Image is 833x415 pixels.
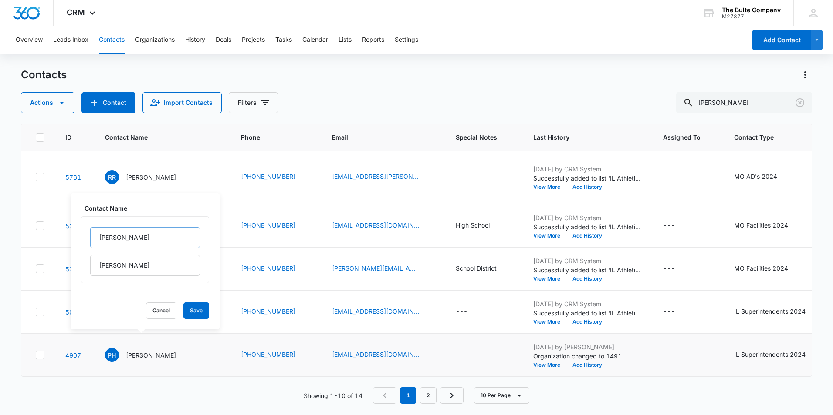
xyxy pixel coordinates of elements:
button: Add Contact [81,92,135,113]
button: Filters [229,92,278,113]
button: View More [533,276,566,281]
span: Contact Name [105,133,207,142]
span: PH [105,348,119,362]
div: Contact Type - MO Facilities 2024 - Select to Edit Field [734,221,804,231]
p: [DATE] by CRM System [533,164,642,174]
h1: Contacts [21,68,67,81]
div: Assigned To - - Select to Edit Field [663,350,691,360]
button: Add History [566,276,608,281]
span: Assigned To [663,133,701,142]
div: --- [663,350,675,360]
button: Organizations [135,26,175,54]
button: Add History [566,233,608,238]
div: --- [456,172,467,182]
span: Email [332,133,422,142]
div: Email - jesizemore@kirksville.k12.mo.us - Select to Edit Field [332,221,435,231]
button: View More [533,362,566,368]
div: Contact Name - Phillip Hamil - Select to Edit Field [105,348,192,362]
div: School District [456,264,497,273]
div: Contact Type - IL Superintendents 2024 - Select to Edit Field [734,307,821,317]
div: Email - mccollumt@unit10.com - Select to Edit Field [332,307,435,317]
div: MO Facilities 2024 [734,221,788,230]
button: Deals [216,26,231,54]
input: Last Name [90,255,200,276]
a: [EMAIL_ADDRESS][DOMAIN_NAME] [332,350,419,359]
p: [DATE] by CRM System [533,213,642,222]
p: [PERSON_NAME] [126,351,176,360]
a: [PHONE_NUMBER] [241,172,295,181]
button: Calendar [302,26,328,54]
div: MO Facilities 2024 [734,264,788,273]
div: Phone - (816) 583-2134 - Select to Edit Field [241,172,311,182]
a: [PHONE_NUMBER] [241,221,295,230]
div: account name [722,7,781,13]
a: [PHONE_NUMBER] [241,264,295,273]
p: [DATE] by CRM System [533,256,642,265]
p: [PERSON_NAME] [126,173,176,182]
div: Special Notes - School District - Select to Edit Field [456,264,512,274]
div: --- [663,172,675,182]
p: Successfully added to list 'IL Athletic DIrectors'. [533,174,642,183]
button: History [185,26,205,54]
p: [DATE] by [PERSON_NAME] [533,342,642,351]
div: Special Notes - High School - Select to Edit Field [456,221,505,231]
div: Contact Type - MO AD's 2024 - Select to Edit Field [734,172,793,182]
a: Navigate to contact details page for Phillip Hamil [65,351,81,359]
div: --- [456,350,467,360]
button: Projects [242,26,265,54]
button: Add History [566,184,608,190]
a: [PERSON_NAME][EMAIL_ADDRESS][DOMAIN_NAME] [332,264,419,273]
input: Search Contacts [676,92,812,113]
div: account id [722,13,781,20]
button: View More [533,319,566,325]
a: [EMAIL_ADDRESS][PERSON_NAME][DOMAIN_NAME] [332,172,419,181]
div: Assigned To - - Select to Edit Field [663,221,691,231]
a: Navigate to contact details page for Rick Ross [65,174,81,181]
div: IL Superintendents 2024 [734,350,806,359]
button: View More [533,233,566,238]
div: Phone - (417) 767-2298 - Select to Edit Field [241,264,311,274]
a: Navigate to contact details page for Jerry Sizemore [65,222,81,230]
a: Page 2 [420,387,437,404]
button: Save [183,302,209,319]
div: IL Superintendents 2024 [734,307,806,316]
button: Actions [21,92,74,113]
span: Special Notes [456,133,500,142]
div: --- [456,307,467,317]
button: Add History [566,319,608,325]
span: ID [65,133,71,142]
button: Cancel [146,302,176,319]
div: Contact Name - Rick Ross - Select to Edit Field [105,170,192,184]
input: First Name [90,227,200,248]
a: Navigate to contact details page for Alex Hamilton [65,265,81,273]
a: [EMAIL_ADDRESS][DOMAIN_NAME] [332,221,419,230]
em: 1 [400,387,416,404]
div: MO AD's 2024 [734,172,777,181]
div: --- [663,264,675,274]
button: Add Contact [752,30,811,50]
div: --- [663,307,675,317]
div: Email - alexhamilton@fordlandschools.org - Select to Edit Field [332,264,435,274]
div: Email - rossr@hamilton.k12.mo.us - Select to Edit Field [332,172,435,182]
p: [DATE] by CRM System [533,299,642,308]
a: [PHONE_NUMBER] [241,350,295,359]
p: Successfully added to list 'IL Athletic DIrectors'. [533,308,642,318]
button: Import Contacts [142,92,222,113]
a: Next Page [440,387,464,404]
span: CRM [67,8,85,17]
div: --- [663,221,675,231]
button: Contacts [99,26,125,54]
p: Showing 1-10 of 14 [304,391,362,400]
button: Lists [339,26,352,54]
span: RR [105,170,119,184]
button: Clear [793,96,807,110]
label: Contact Name [85,204,213,213]
button: Tasks [275,26,292,54]
button: Add History [566,362,608,368]
button: Leads Inbox [53,26,88,54]
div: Special Notes - - Select to Edit Field [456,307,483,317]
span: Contact Type [734,133,809,142]
button: 10 Per Page [474,387,529,404]
a: [EMAIL_ADDRESS][DOMAIN_NAME] [332,307,419,316]
div: Assigned To - - Select to Edit Field [663,172,691,182]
